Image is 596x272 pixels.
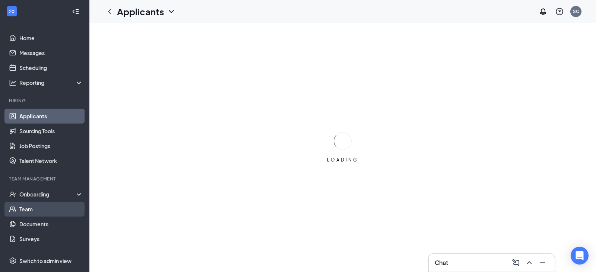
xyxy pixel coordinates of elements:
[19,60,83,75] a: Scheduling
[167,7,176,16] svg: ChevronDown
[19,257,72,265] div: Switch to admin view
[72,8,79,15] svg: Collapse
[105,7,114,16] svg: ChevronLeft
[539,7,548,16] svg: Notifications
[19,191,77,198] div: Onboarding
[19,202,83,217] a: Team
[324,157,361,163] div: LOADING
[525,258,534,267] svg: ChevronUp
[511,258,520,267] svg: ComposeMessage
[9,79,16,86] svg: Analysis
[523,257,535,269] button: ChevronUp
[19,45,83,60] a: Messages
[19,31,83,45] a: Home
[510,257,522,269] button: ComposeMessage
[573,8,579,15] div: SC
[19,138,83,153] a: Job Postings
[117,5,164,18] h1: Applicants
[538,258,547,267] svg: Minimize
[19,217,83,231] a: Documents
[555,7,564,16] svg: QuestionInfo
[19,231,83,246] a: Surveys
[9,97,82,104] div: Hiring
[435,259,448,267] h3: Chat
[571,247,589,265] div: Open Intercom Messenger
[19,124,83,138] a: Sourcing Tools
[9,191,16,198] svg: UserCheck
[19,153,83,168] a: Talent Network
[9,176,82,182] div: Team Management
[8,7,16,15] svg: WorkstreamLogo
[9,257,16,265] svg: Settings
[537,257,549,269] button: Minimize
[19,109,83,124] a: Applicants
[19,79,83,86] div: Reporting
